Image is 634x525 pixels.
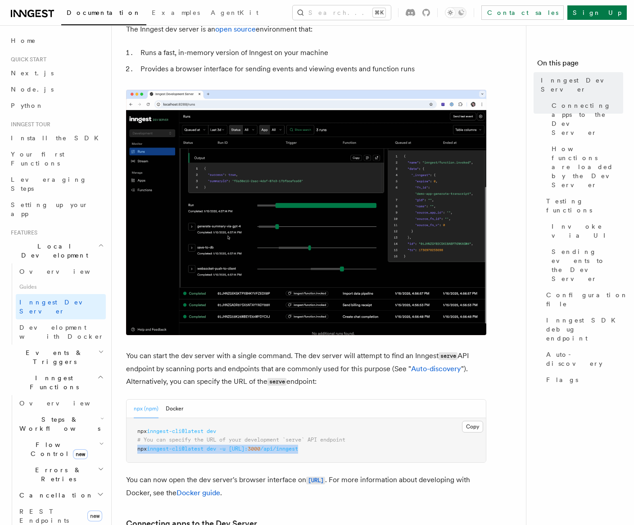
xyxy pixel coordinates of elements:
code: [URL] [306,477,325,484]
span: Inngest tour [7,121,50,128]
p: You can start the dev server with a single command. The dev server will attempt to find an Innges... [126,350,486,388]
a: How functions are loaded by the Dev Server [548,141,623,193]
a: Configuration file [543,287,623,312]
span: How functions are loaded by the Dev Server [552,144,623,189]
span: new [87,511,102,521]
span: inngest-cli@latest [147,428,204,434]
span: Inngest Dev Server [19,299,96,315]
span: Cancellation [16,491,94,500]
span: Node.js [11,86,54,93]
a: Setting up your app [7,197,106,222]
button: Copy [462,421,483,433]
h4: On this page [537,58,623,72]
button: Errors & Retries [16,462,106,487]
span: npx [137,446,147,452]
span: Setting up your app [11,201,88,217]
button: Cancellation [16,487,106,503]
a: Your first Functions [7,146,106,171]
button: Local Development [7,238,106,263]
span: Install the SDK [11,134,104,142]
a: Flags [543,372,623,388]
a: Overview [16,263,106,280]
a: Home [7,32,106,49]
button: Steps & Workflows [16,411,106,437]
span: Auto-discovery [546,350,623,368]
span: Steps & Workflows [16,415,100,433]
span: npx [137,428,147,434]
span: Errors & Retries [16,465,98,484]
a: Docker guide [177,488,220,497]
span: inngest-cli@latest [147,446,204,452]
span: Flow Control [16,440,99,458]
a: Development with Docker [16,319,106,345]
button: npx (npm) [134,400,158,418]
span: Configuration file [546,290,628,309]
a: Examples [146,3,205,24]
span: # You can specify the URL of your development `serve` API endpoint [137,437,345,443]
span: Next.js [11,69,54,77]
a: Connecting apps to the Dev Server [548,97,623,141]
a: Overview [16,395,106,411]
a: AgentKit [205,3,264,24]
span: dev [207,428,216,434]
a: Inngest Dev Server [537,72,623,97]
span: Features [7,229,37,236]
a: Inngest SDK debug endpoint [543,312,623,346]
span: Your first Functions [11,151,64,167]
a: Leveraging Steps [7,171,106,197]
code: serve [267,378,286,386]
button: Docker [166,400,183,418]
p: The Inngest dev server is an environment that: [126,23,486,36]
button: Events & Triggers [7,345,106,370]
span: Overview [19,268,112,275]
a: Node.js [7,81,106,97]
p: You can now open the dev server's browser interface on . For more information about developing wi... [126,474,486,499]
a: Inngest Dev Server [16,294,106,319]
span: Connecting apps to the Dev Server [552,101,623,137]
span: Inngest SDK debug endpoint [546,316,623,343]
span: new [73,449,88,459]
li: Runs a fast, in-memory version of Inngest on your machine [138,46,486,59]
button: Toggle dark mode [445,7,466,18]
span: Python [11,102,44,109]
span: 3000 [248,446,260,452]
a: Next.js [7,65,106,81]
a: Contact sales [481,5,564,20]
span: Leveraging Steps [11,176,87,192]
span: /api/inngest [260,446,298,452]
a: Install the SDK [7,130,106,146]
span: Inngest Functions [7,373,97,391]
span: Examples [152,9,200,16]
span: Local Development [7,242,98,260]
span: Guides [16,280,106,294]
a: [URL] [306,475,325,484]
span: Flags [546,375,578,384]
img: Dev Server Demo [126,90,486,335]
span: Documentation [67,9,141,16]
li: Provides a browser interface for sending events and viewing events and function runs [138,63,486,75]
div: Local Development [7,263,106,345]
span: Testing functions [546,197,623,215]
span: -u [219,446,226,452]
code: serve [439,352,457,360]
span: Inngest Dev Server [541,76,623,94]
span: AgentKit [211,9,258,16]
a: Invoke via UI [548,218,623,244]
kbd: ⌘K [373,8,385,17]
button: Flow Controlnew [16,437,106,462]
a: Auto-discovery [543,346,623,372]
span: Sending events to the Dev Server [552,247,623,283]
a: Auto-discovery [411,364,461,373]
a: Documentation [61,3,146,25]
span: Events & Triggers [7,348,98,366]
a: Python [7,97,106,114]
span: Overview [19,400,112,407]
span: dev [207,446,216,452]
a: Sign Up [567,5,627,20]
button: Inngest Functions [7,370,106,395]
span: [URL]: [229,446,248,452]
a: Sending events to the Dev Server [548,244,623,287]
button: Search...⌘K [293,5,391,20]
span: Quick start [7,56,46,63]
span: REST Endpoints [19,508,69,524]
